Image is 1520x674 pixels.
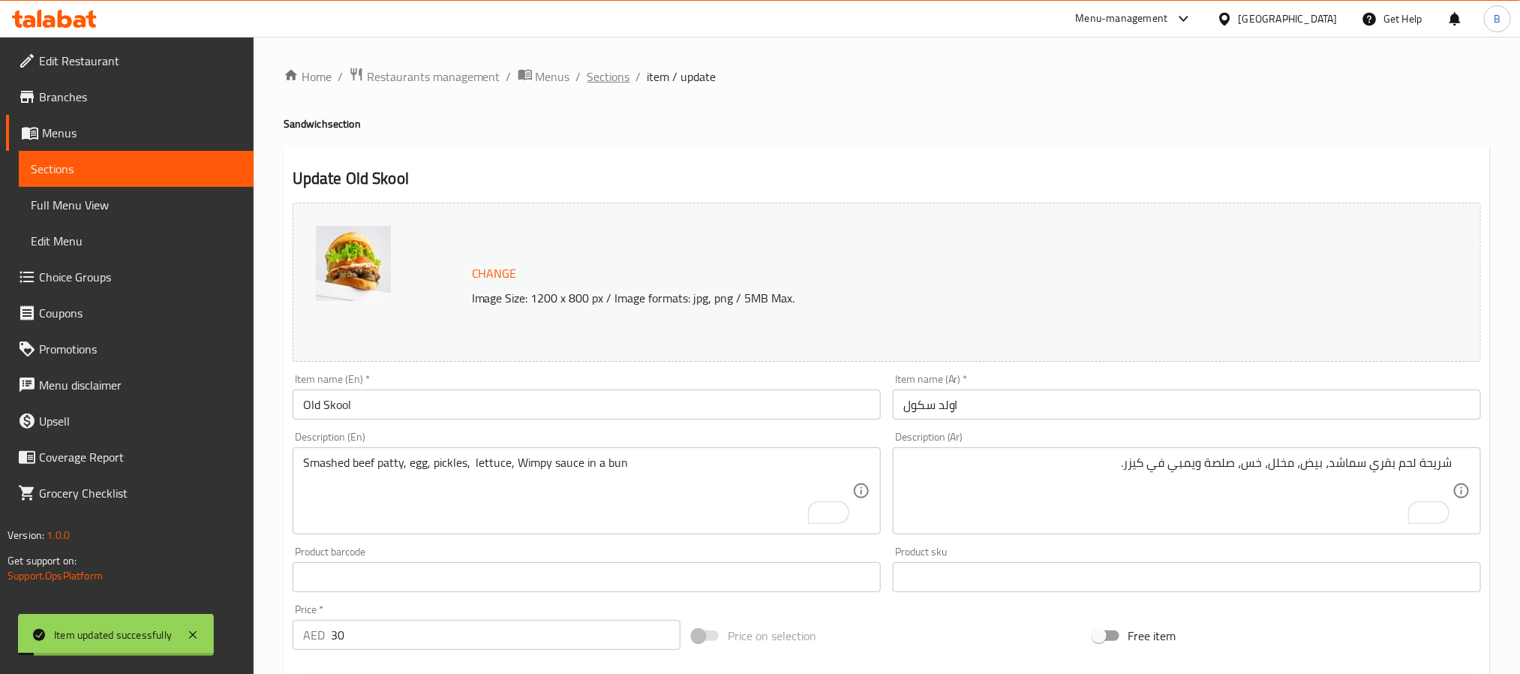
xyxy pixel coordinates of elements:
input: Please enter price [331,620,680,650]
input: Enter name Ar [893,390,1481,420]
li: / [338,68,343,86]
a: Edit Restaurant [6,43,254,79]
a: Home [284,68,332,86]
textarea: To enrich screen reader interactions, please activate Accessibility in Grammarly extension settings [903,456,1452,527]
h2: Update Old Skool [293,167,1481,190]
span: 1.0.0 [47,525,70,545]
a: Sections [19,151,254,187]
span: Menu disclaimer [39,376,242,394]
a: Grocery Checklist [6,475,254,511]
input: Please enter product sku [893,562,1481,592]
span: Coupons [39,304,242,322]
span: Price on selection [728,627,816,645]
span: Coverage Report [39,448,242,466]
a: Promotions [6,331,254,367]
a: Coverage Report [6,439,254,475]
span: Grocery Checklist [39,484,242,502]
span: Upsell [39,412,242,430]
input: Enter name En [293,390,881,420]
span: Edit Menu [31,232,242,250]
span: Menus [536,68,570,86]
span: B [1494,11,1500,27]
span: Free item [1128,627,1176,645]
img: Old_Skool638931121672579394.jpg [316,226,391,301]
a: Sections [587,68,630,86]
li: / [636,68,641,86]
nav: breadcrumb [284,67,1490,86]
p: Image Size: 1200 x 800 px / Image formats: jpg, png / 5MB Max. [466,289,1323,307]
a: Choice Groups [6,259,254,295]
div: [GEOGRAPHIC_DATA] [1239,11,1338,27]
button: Change [466,258,523,289]
span: Get support on: [8,551,77,570]
div: Item updated successfully [54,627,172,643]
a: Edit Menu [19,223,254,259]
span: Version: [8,525,44,545]
span: Menus [42,124,242,142]
span: Sections [31,160,242,178]
span: Edit Restaurant [39,52,242,70]
div: Menu-management [1076,10,1168,28]
a: Menu disclaimer [6,367,254,403]
li: / [576,68,581,86]
input: Please enter product barcode [293,562,881,592]
textarea: To enrich screen reader interactions, please activate Accessibility in Grammarly extension settings [303,456,852,527]
a: Branches [6,79,254,115]
a: Menus [6,115,254,151]
a: Support.OpsPlatform [8,566,103,585]
h4: Sandwich section [284,116,1490,131]
span: Full Menu View [31,196,242,214]
a: Upsell [6,403,254,439]
span: Change [472,263,517,284]
span: Restaurants management [367,68,500,86]
a: Restaurants management [349,67,500,86]
span: Choice Groups [39,268,242,286]
p: AED [303,626,325,644]
span: item / update [647,68,716,86]
a: Full Menu View [19,187,254,223]
span: Promotions [39,340,242,358]
span: Branches [39,88,242,106]
li: / [506,68,512,86]
a: Menus [518,67,570,86]
a: Coupons [6,295,254,331]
